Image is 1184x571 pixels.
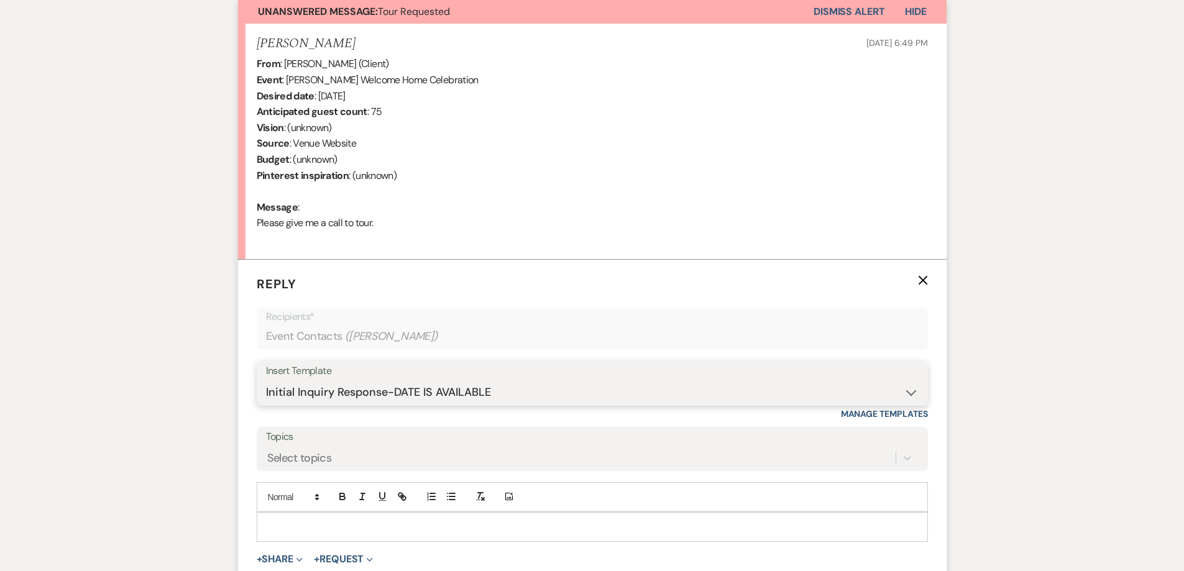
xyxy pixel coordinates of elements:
[266,309,919,325] p: Recipients*
[257,153,290,166] b: Budget
[266,324,919,349] div: Event Contacts
[257,121,284,134] b: Vision
[266,362,919,380] div: Insert Template
[905,5,927,18] span: Hide
[257,105,367,118] b: Anticipated guest count
[314,554,373,564] button: Request
[257,169,349,182] b: Pinterest inspiration
[345,328,438,345] span: ( [PERSON_NAME] )
[257,73,283,86] b: Event
[257,57,280,70] b: From
[258,5,450,18] span: Tour Requested
[257,554,262,564] span: +
[266,428,919,446] label: Topics
[257,36,356,52] h5: [PERSON_NAME]
[257,201,298,214] b: Message
[257,89,314,103] b: Desired date
[258,5,378,18] strong: Unanswered Message:
[841,408,928,419] a: Manage Templates
[866,37,927,48] span: [DATE] 6:49 PM
[257,554,303,564] button: Share
[314,554,319,564] span: +
[257,137,290,150] b: Source
[257,276,296,292] span: Reply
[257,56,928,247] div: : [PERSON_NAME] (Client) : [PERSON_NAME] Welcome Home Celebration : [DATE] : 75 : (unknown) : Ven...
[267,449,332,466] div: Select topics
